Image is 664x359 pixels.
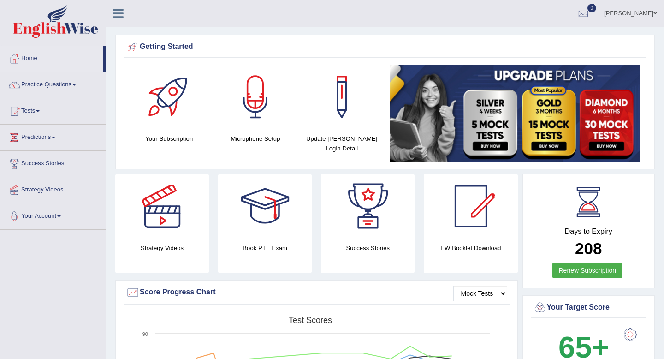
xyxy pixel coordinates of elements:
h4: Strategy Videos [115,243,209,253]
h4: Update [PERSON_NAME] Login Detail [303,134,380,153]
a: Home [0,46,103,69]
a: Predictions [0,125,106,148]
a: Renew Subscription [552,263,622,278]
div: Score Progress Chart [126,286,507,299]
tspan: Test scores [289,316,332,325]
a: Practice Questions [0,72,106,95]
div: Your Target Score [533,301,645,315]
h4: Book PTE Exam [218,243,312,253]
text: 90 [142,331,148,337]
h4: Your Subscription [130,134,207,144]
a: Success Stories [0,151,106,174]
a: Tests [0,98,106,121]
b: 208 [575,239,602,257]
span: 0 [587,4,597,12]
a: Strategy Videos [0,177,106,200]
h4: Microphone Setup [217,134,294,144]
h4: Days to Expiry [533,227,645,236]
h4: EW Booklet Download [424,243,517,253]
a: Your Account [0,203,106,227]
div: Getting Started [126,40,644,54]
h4: Success Stories [321,243,415,253]
img: small5.jpg [390,65,640,162]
